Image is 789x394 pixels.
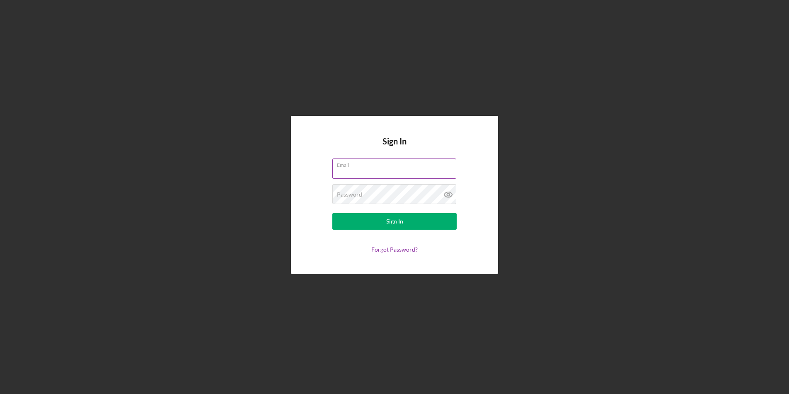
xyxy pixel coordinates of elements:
label: Email [337,159,456,168]
a: Forgot Password? [371,246,418,253]
button: Sign In [332,213,457,230]
h4: Sign In [382,137,407,159]
div: Sign In [386,213,403,230]
label: Password [337,191,362,198]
